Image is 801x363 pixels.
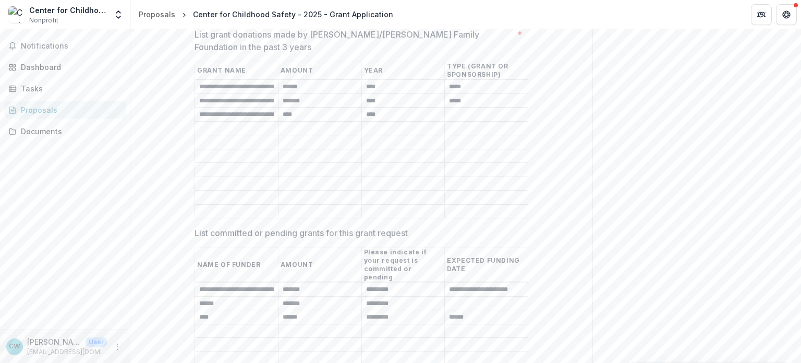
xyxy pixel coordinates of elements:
[27,336,81,347] p: [PERSON_NAME]
[445,62,528,80] th: TYPE (GRANT OR SPONSORSHIP)
[111,341,124,353] button: More
[193,9,393,20] div: Center for Childhood Safety - 2025 - Grant Application
[195,227,408,239] p: List committed or pending grants for this grant request
[4,101,126,119] a: Proposals
[4,58,126,76] a: Dashboard
[4,80,126,97] a: Tasks
[21,104,117,115] div: Proposals
[278,62,361,80] th: AMOUNT
[361,62,445,80] th: YEAR
[4,123,126,140] a: Documents
[111,4,126,25] button: Open entity switcher
[445,248,528,283] th: EXPECTED FUNDING DATE
[29,16,58,25] span: Nonprofit
[139,9,175,20] div: Proposals
[751,4,772,25] button: Partners
[4,38,126,54] button: Notifications
[8,6,25,23] img: Center for Childhood Safety
[21,83,117,94] div: Tasks
[361,248,445,283] th: Please indicate if your request is committed or pending
[776,4,797,25] button: Get Help
[195,62,278,80] th: GRANT NAME
[27,347,107,357] p: [EMAIL_ADDRESS][DOMAIN_NAME]
[21,62,117,73] div: Dashboard
[29,5,107,16] div: Center for Childhood Safety
[195,248,278,283] th: NAME OF FUNDER
[21,42,122,51] span: Notifications
[135,7,397,22] nav: breadcrumb
[21,126,117,137] div: Documents
[195,28,513,53] p: List grant donations made by [PERSON_NAME]/[PERSON_NAME] Family Foundation in the past 3 years
[135,7,179,22] a: Proposals
[278,248,361,283] th: AMOUNT
[86,337,107,347] p: User
[9,343,20,350] div: Christel Weinaug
